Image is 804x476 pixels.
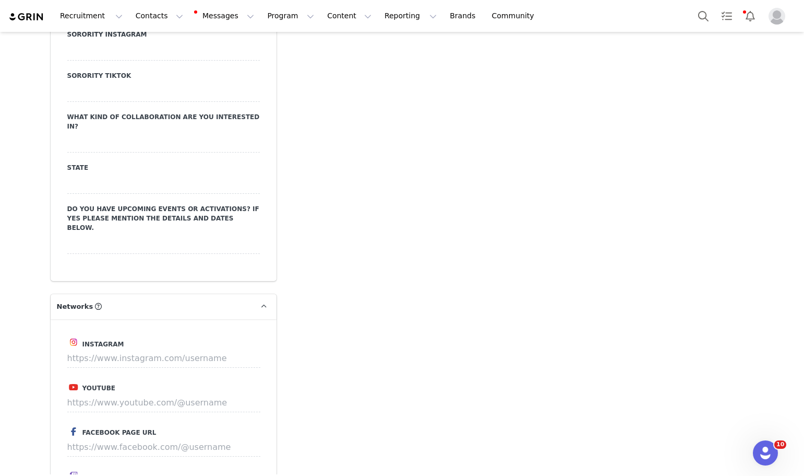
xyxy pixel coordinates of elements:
img: instagram.svg [69,338,78,346]
span: Facebook Page URL [82,429,157,436]
span: Networks [57,301,93,312]
label: Sorority Instagram [67,30,260,39]
button: Notifications [739,4,762,28]
button: Recruitment [54,4,129,28]
input: https://www.facebook.com/@username [67,438,260,457]
input: https://www.instagram.com/username [67,349,260,368]
a: Brands [443,4,485,28]
label: Do you have upcoming events or activations? If yes please mention the details and dates below. [67,204,260,233]
button: Messages [190,4,260,28]
label: Sorority Tiktok [67,71,260,80]
span: Youtube [82,385,115,392]
input: https://www.youtube.com/@username [67,393,260,412]
span: 10 [774,440,786,449]
a: Tasks [715,4,738,28]
label: State [67,163,260,172]
iframe: Intercom live chat [753,440,778,466]
button: Contacts [129,4,189,28]
img: placeholder-profile.jpg [769,8,785,25]
button: Reporting [378,4,443,28]
button: Search [692,4,715,28]
a: Community [486,4,545,28]
label: What kind of collaboration are you interested in? [67,112,260,131]
body: Rich Text Area. Press ALT-0 for help. [8,8,428,20]
button: Program [261,4,320,28]
button: Profile [762,8,796,25]
button: Content [321,4,378,28]
img: grin logo [8,12,45,22]
span: Instagram [82,341,124,348]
